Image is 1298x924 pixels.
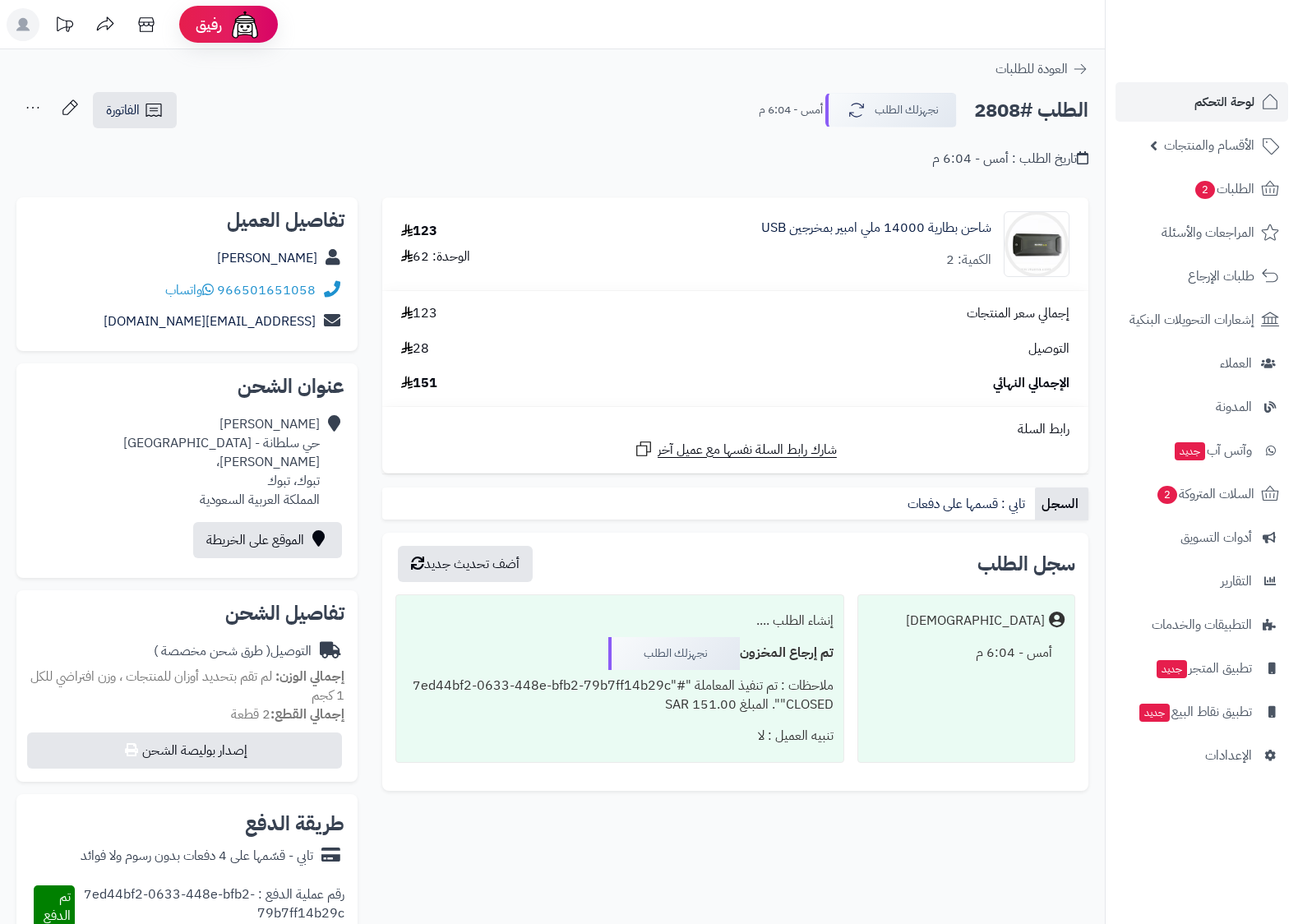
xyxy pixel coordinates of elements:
span: الأقسام والمنتجات [1164,134,1254,157]
a: [PERSON_NAME] [217,248,317,268]
a: أدوات التسويق [1116,518,1288,557]
span: المدونة [1216,395,1252,418]
a: 966501651058 [217,280,316,300]
div: رابط السلة [389,420,1082,439]
span: جديد [1139,704,1170,722]
a: شاحن بطارية 14000 ملي امبير بمخرجين USB [761,219,991,238]
span: 2 [1195,181,1215,199]
small: 2 قطعة [231,705,344,724]
span: التطبيقات والخدمات [1152,613,1252,636]
span: الطلبات [1194,178,1254,201]
img: 11003012-90x90.jpg [1005,211,1069,277]
button: نجهزلك الطلب [825,93,957,127]
span: الإجمالي النهائي [993,374,1069,393]
a: واتساب [165,280,214,300]
div: نجهزلك الطلب [608,637,740,670]
a: العودة للطلبات [995,59,1088,79]
span: وآتس آب [1173,439,1252,462]
img: ai-face.png [229,8,261,41]
div: تاريخ الطلب : أمس - 6:04 م [932,150,1088,169]
div: الوحدة: 62 [401,247,470,266]
div: إنشاء الطلب .... [406,605,834,637]
span: أدوات التسويق [1180,526,1252,549]
a: السجل [1035,487,1088,520]
span: الفاتورة [106,100,140,120]
span: رفيق [196,15,222,35]
div: تابي - قسّمها على 4 دفعات بدون رسوم ولا فوائد [81,847,313,866]
span: الإعدادات [1205,744,1252,767]
div: الكمية: 2 [946,251,991,270]
a: وآتس آبجديد [1116,431,1288,470]
a: تطبيق المتجرجديد [1116,649,1288,688]
span: التقارير [1221,570,1252,593]
span: ( طرق شحن مخصصة ) [154,641,270,661]
span: 123 [401,304,437,323]
h2: تفاصيل الشحن [30,603,344,623]
span: 2 [1157,486,1177,504]
div: [DEMOGRAPHIC_DATA] [906,612,1045,631]
span: لوحة التحكم [1194,90,1254,113]
a: تابي : قسمها على دفعات [901,487,1035,520]
div: 123 [401,222,437,241]
button: أضف تحديث جديد [398,546,533,582]
h2: عنوان الشحن [30,377,344,396]
span: إشعارات التحويلات البنكية [1129,308,1254,331]
b: تم إرجاع المخزون [740,643,834,663]
span: لم تقم بتحديد أوزان للمنتجات ، وزن افتراضي للكل 1 كجم [30,667,344,705]
span: إجمالي سعر المنتجات [967,304,1069,323]
span: 151 [401,374,437,393]
a: تحديثات المنصة [44,8,85,45]
a: الإعدادات [1116,736,1288,775]
span: جديد [1175,442,1205,460]
div: [PERSON_NAME] حي سلطانة - [GEOGRAPHIC_DATA][PERSON_NAME]، تبوك، تبوك المملكة العربية السعودية [30,415,320,509]
a: المراجعات والأسئلة [1116,213,1288,252]
div: التوصيل [154,642,312,661]
span: العودة للطلبات [995,59,1068,79]
a: العملاء [1116,344,1288,383]
h2: تفاصيل العميل [30,210,344,230]
a: شارك رابط السلة نفسها مع عميل آخر [634,439,837,460]
span: شارك رابط السلة نفسها مع عميل آخر [658,441,837,460]
small: أمس - 6:04 م [759,102,823,118]
a: الفاتورة [93,92,177,128]
span: السلات المتروكة [1156,483,1254,506]
div: أمس - 6:04 م [868,637,1065,669]
a: التطبيقات والخدمات [1116,605,1288,644]
a: الطلبات2 [1116,169,1288,209]
span: العملاء [1220,352,1252,375]
h2: طريقة الدفع [245,814,344,834]
button: إصدار بوليصة الشحن [27,732,342,769]
span: المراجعات والأسئلة [1162,221,1254,244]
h3: سجل الطلب [977,554,1075,574]
span: تطبيق نقاط البيع [1138,700,1252,723]
span: 28 [401,340,429,358]
span: جديد [1157,660,1187,678]
a: التقارير [1116,561,1288,601]
strong: إجمالي القطع: [270,705,344,724]
a: طلبات الإرجاع [1116,256,1288,296]
a: تطبيق نقاط البيعجديد [1116,692,1288,732]
a: لوحة التحكم [1116,82,1288,122]
a: السلات المتروكة2 [1116,474,1288,514]
div: ملاحظات : تم تنفيذ المعاملة "#7ed44bf2-0633-448e-bfb2-79b7ff14b29c" "CLOSED". المبلغ 151.00 SAR [406,670,834,721]
a: [EMAIL_ADDRESS][DOMAIN_NAME] [104,312,316,331]
span: التوصيل [1028,340,1069,358]
strong: إجمالي الوزن: [275,667,344,686]
img: logo-2.png [1186,44,1282,78]
a: الموقع على الخريطة [193,522,342,558]
a: إشعارات التحويلات البنكية [1116,300,1288,340]
a: المدونة [1116,387,1288,427]
span: تطبيق المتجر [1155,657,1252,680]
h2: الطلب #2808 [974,94,1088,127]
span: طلبات الإرجاع [1188,265,1254,288]
div: تنبيه العميل : لا [406,720,834,752]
